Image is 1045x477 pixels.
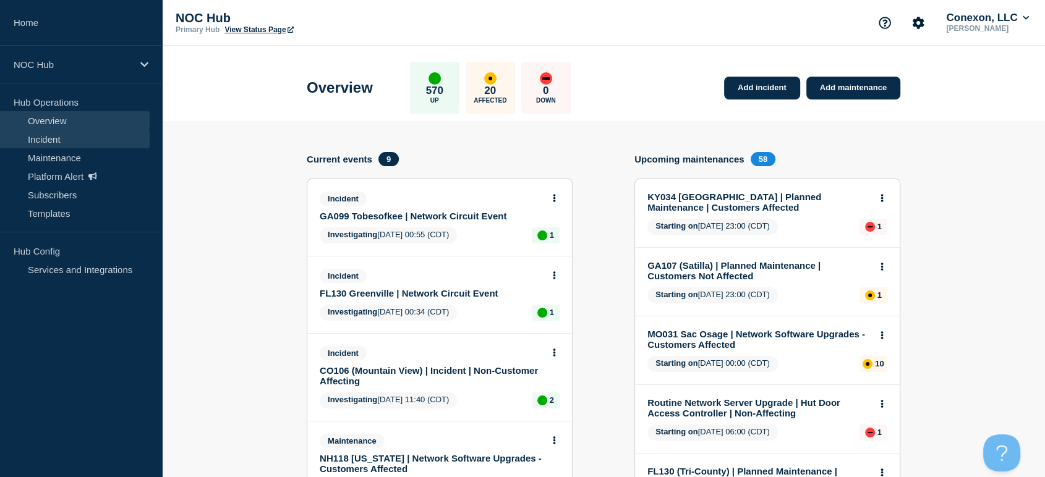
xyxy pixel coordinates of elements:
span: Incident [320,269,367,283]
div: down [865,428,875,437]
span: Investigating [328,307,377,316]
a: Add maintenance [806,77,900,99]
p: [PERSON_NAME] [944,24,1031,33]
span: [DATE] 00:00 (CDT) [647,356,778,372]
p: 1 [877,428,882,437]
p: Up [430,97,439,104]
span: Starting on [655,290,698,299]
button: Support [872,10,898,36]
span: [DATE] 06:00 (CDT) [647,424,778,441]
span: Investigating [328,395,377,404]
div: up [537,308,547,318]
div: up [537,230,547,240]
div: up [429,72,441,85]
iframe: Help Scout Beacon - Open [983,434,1020,471]
a: CO106 (Mountain View) | Incident | Non-Customer Affecting [320,365,543,386]
span: Investigating [328,230,377,239]
p: 1 [550,308,554,317]
div: affected [865,290,875,300]
div: up [537,395,547,405]
p: 2 [550,395,554,405]
div: down [865,222,875,232]
div: affected [863,359,872,369]
span: Incident [320,346,367,360]
a: KY034 [GEOGRAPHIC_DATA] | Planned Maintenance | Customers Affected [647,192,871,213]
p: Primary Hub [176,25,220,34]
p: 1 [550,230,554,240]
span: [DATE] 23:00 (CDT) [647,287,778,303]
p: 570 [426,85,443,97]
span: [DATE] 00:34 (CDT) [320,305,457,321]
p: 1 [877,222,882,231]
a: GA107 (Satilla) | Planned Maintenance | Customers Not Affected [647,260,871,281]
h4: Upcoming maintenances [634,154,744,164]
span: 58 [751,152,775,166]
span: [DATE] 00:55 (CDT) [320,227,457,243]
p: 0 [543,85,548,97]
span: 9 [378,152,399,166]
p: 10 [875,359,884,368]
span: Incident [320,192,367,206]
button: Account settings [905,10,931,36]
div: down [540,72,552,85]
button: Conexon, LLC [944,12,1031,24]
p: NOC Hub [176,11,423,25]
span: Starting on [655,221,698,230]
div: affected [484,72,497,85]
a: NH118 [US_STATE] | Network Software Upgrades - Customers Affected [320,453,543,474]
h1: Overview [307,79,373,96]
span: Starting on [655,358,698,368]
span: Maintenance [320,434,385,448]
span: Starting on [655,427,698,436]
a: MO031 Sac Osage | Network Software Upgrades - Customers Affected [647,329,871,350]
p: NOC Hub [14,59,132,70]
p: 1 [877,290,882,300]
a: Routine Network Server Upgrade | Hut Door Access Controller | Non-Affecting [647,397,871,418]
a: GA099 Tobesofkee | Network Circuit Event [320,211,543,221]
span: [DATE] 11:40 (CDT) [320,392,457,408]
a: FL130 Greenville | Network Circuit Event [320,288,543,298]
p: 20 [484,85,496,97]
p: Down [536,97,556,104]
h4: Current events [307,154,372,164]
a: Add incident [724,77,800,99]
p: Affected [474,97,506,104]
span: [DATE] 23:00 (CDT) [647,219,778,235]
a: View Status Page [224,25,293,34]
